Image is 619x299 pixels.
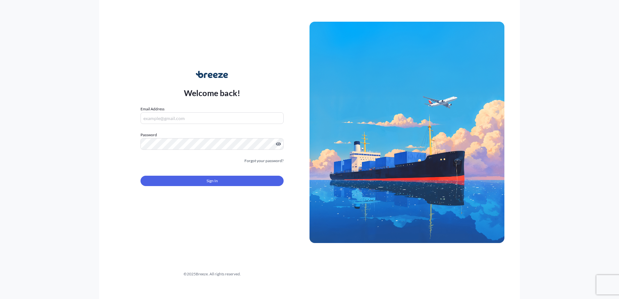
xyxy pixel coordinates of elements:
[207,178,218,184] span: Sign In
[141,132,284,138] label: Password
[244,158,284,164] a: Forgot your password?
[141,106,164,112] label: Email Address
[276,141,281,147] button: Show password
[115,271,309,277] div: © 2025 Breeze. All rights reserved.
[184,88,241,98] p: Welcome back!
[141,176,284,186] button: Sign In
[141,112,284,124] input: example@gmail.com
[309,22,504,243] img: Ship illustration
